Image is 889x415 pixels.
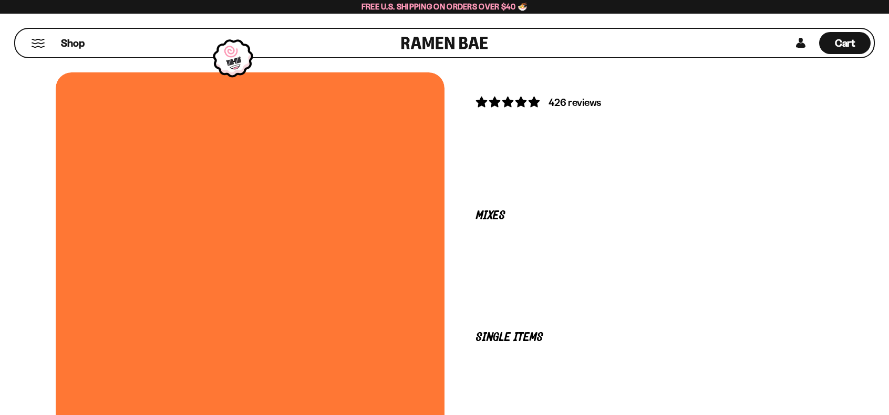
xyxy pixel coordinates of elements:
[476,95,542,109] span: 4.76 stars
[549,96,601,109] span: 426 reviews
[61,36,85,50] span: Shop
[476,211,802,221] p: Mixes
[819,29,871,57] a: Cart
[31,39,45,48] button: Mobile Menu Trigger
[61,32,85,54] a: Shop
[361,2,528,12] span: Free U.S. Shipping on Orders over $40 🍜
[835,37,855,49] span: Cart
[476,333,802,343] p: Single Items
